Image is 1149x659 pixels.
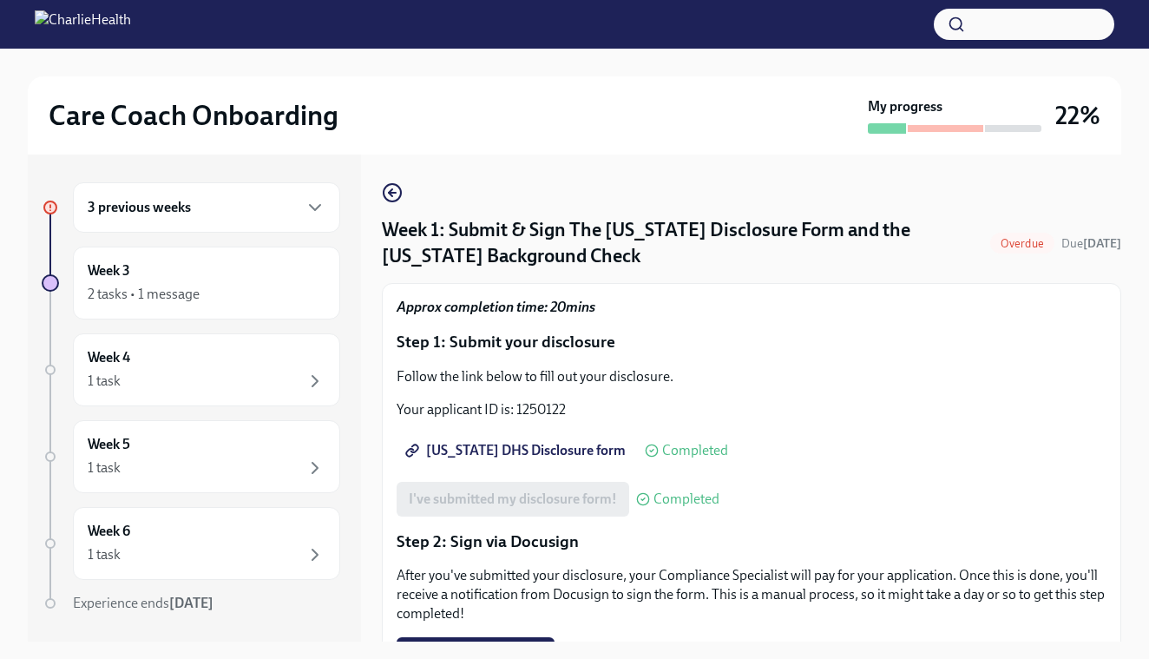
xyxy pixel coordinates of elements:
span: Completed [662,444,728,458]
p: Follow the link below to fill out your disclosure. [397,367,1106,386]
a: Week 51 task [42,420,340,493]
span: Overdue [990,237,1054,250]
a: Week 32 tasks • 1 message [42,247,340,320]
p: Step 2: Sign via Docusign [397,530,1106,553]
h4: Week 1: Submit & Sign The [US_STATE] Disclosure Form and the [US_STATE] Background Check [382,217,983,269]
a: Week 41 task [42,333,340,406]
a: Week 61 task [42,507,340,580]
img: CharlieHealth [35,10,131,38]
h3: 22% [1055,100,1100,131]
div: 3 previous weeks [73,182,340,233]
strong: [DATE] [1083,236,1121,251]
div: 1 task [88,545,121,564]
h2: Care Coach Onboarding [49,98,338,133]
p: Step 1: Submit your disclosure [397,331,1106,353]
h6: Week 3 [88,261,130,280]
h6: 3 previous weeks [88,198,191,217]
div: 1 task [88,372,121,391]
h6: Week 4 [88,348,130,367]
h6: Week 6 [88,522,130,541]
strong: My progress [868,97,942,116]
span: Experience ends [73,595,213,611]
span: September 24th, 2025 10:00 [1061,235,1121,252]
span: Due [1061,236,1121,251]
h6: Week 5 [88,435,130,454]
div: 2 tasks • 1 message [88,285,200,304]
span: Completed [653,492,719,506]
span: [US_STATE] DHS Disclosure form [409,442,626,459]
strong: [DATE] [169,595,213,611]
strong: Approx completion time: 20mins [397,299,595,315]
a: [US_STATE] DHS Disclosure form [397,433,638,468]
p: After you've submitted your disclosure, your Compliance Specialist will pay for your application.... [397,566,1106,623]
p: Your applicant ID is: 1250122 [397,400,1106,419]
div: 1 task [88,458,121,478]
